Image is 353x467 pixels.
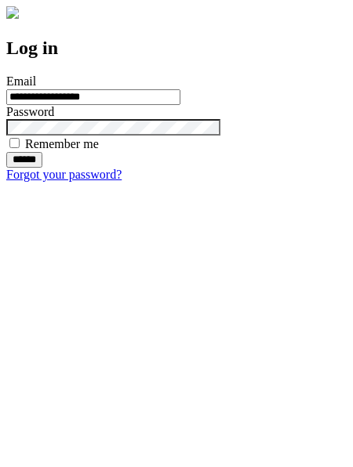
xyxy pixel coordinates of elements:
[6,6,19,19] img: logo-4e3dc11c47720685a147b03b5a06dd966a58ff35d612b21f08c02c0306f2b779.png
[6,168,122,181] a: Forgot your password?
[25,137,99,150] label: Remember me
[6,74,36,88] label: Email
[6,38,347,59] h2: Log in
[6,105,54,118] label: Password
